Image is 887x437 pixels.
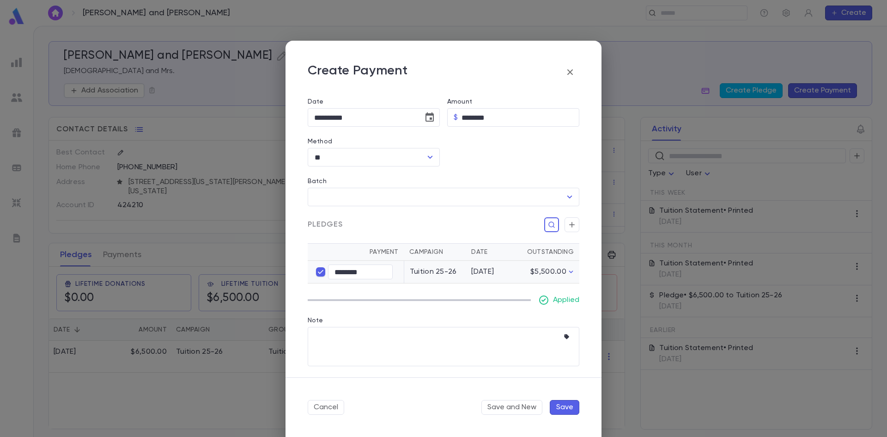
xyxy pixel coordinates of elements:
[563,191,576,203] button: Open
[404,244,466,261] th: Campaign
[515,261,579,283] td: $5,500.00
[424,151,437,164] button: Open
[471,267,509,277] div: [DATE]
[466,244,515,261] th: Date
[454,113,458,122] p: $
[308,317,323,324] label: Note
[515,244,579,261] th: Outstanding
[308,400,344,415] button: Cancel
[481,400,542,415] button: Save and New
[308,98,440,105] label: Date
[447,98,472,105] label: Amount
[553,295,579,305] p: Applied
[308,178,327,185] label: Batch
[404,261,466,283] td: Tuition 25-26
[308,244,404,261] th: Payment
[308,220,343,229] span: Pledges
[420,108,439,127] button: Choose date, selected date is Sep 29, 2025
[550,400,579,415] button: Save
[308,138,332,145] label: Method
[308,63,407,81] p: Create Payment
